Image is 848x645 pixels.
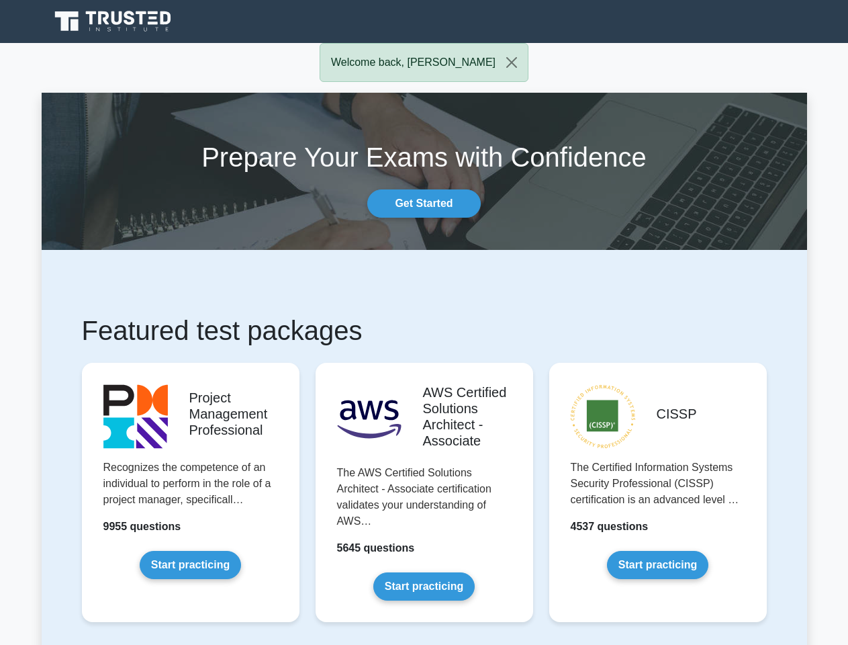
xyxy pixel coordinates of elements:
a: Start practicing [373,572,475,601]
a: Start practicing [607,551,708,579]
button: Close [496,44,528,81]
a: Start practicing [140,551,241,579]
h1: Featured test packages [82,314,767,347]
h1: Prepare Your Exams with Confidence [42,141,807,173]
a: Get Started [367,189,480,218]
div: Welcome back, [PERSON_NAME] [320,43,528,82]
